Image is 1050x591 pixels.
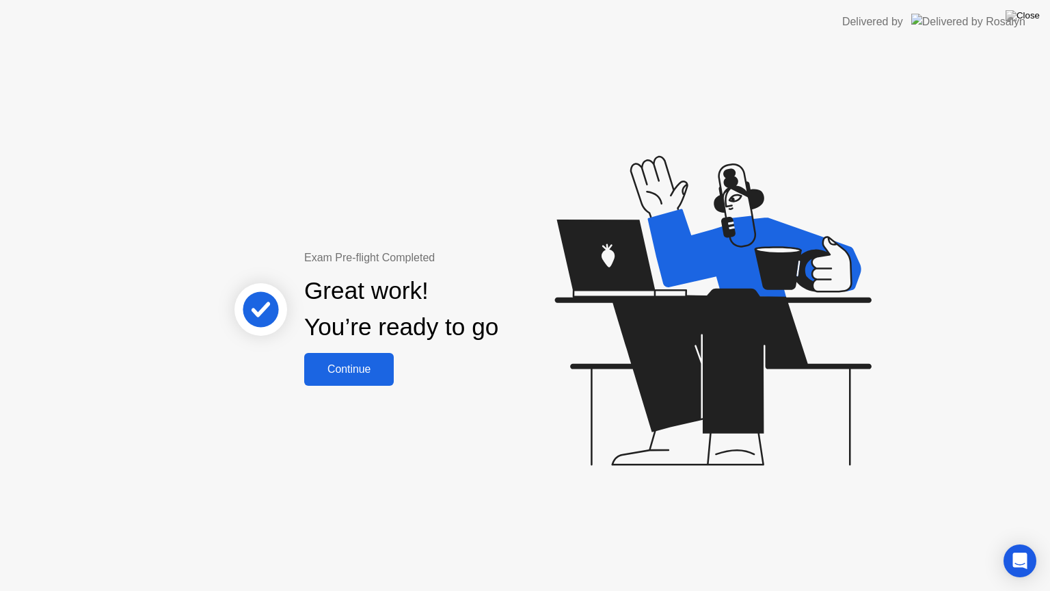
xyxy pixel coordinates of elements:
[304,353,394,386] button: Continue
[911,14,1025,29] img: Delivered by Rosalyn
[304,250,587,266] div: Exam Pre-flight Completed
[1004,544,1036,577] div: Open Intercom Messenger
[308,363,390,376] div: Continue
[304,273,498,345] div: Great work! You’re ready to go
[1006,10,1040,21] img: Close
[842,14,903,30] div: Delivered by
